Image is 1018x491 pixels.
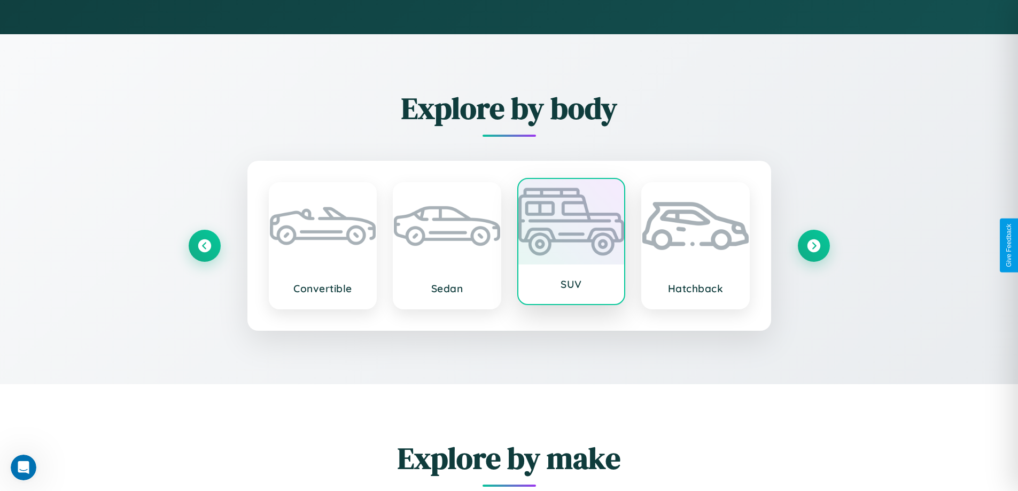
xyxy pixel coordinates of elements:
[529,278,614,291] h3: SUV
[281,282,366,295] h3: Convertible
[189,88,830,129] h2: Explore by body
[405,282,489,295] h3: Sedan
[653,282,738,295] h3: Hatchback
[1005,224,1013,267] div: Give Feedback
[189,438,830,479] h2: Explore by make
[11,455,36,480] iframe: Intercom live chat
